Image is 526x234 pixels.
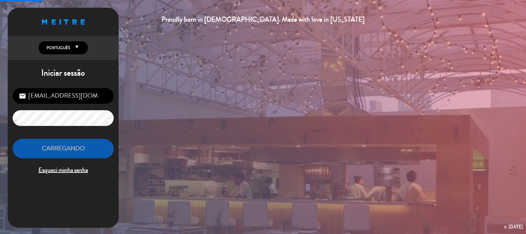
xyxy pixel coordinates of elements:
[19,115,26,122] i: lock
[13,165,114,175] span: Esqueci minha senha
[45,45,70,51] span: Português
[13,139,114,158] button: Carregando
[504,223,523,231] div: v. [DATE]
[8,68,119,78] h1: Iniciar sessão
[19,92,26,100] i: email
[13,88,114,104] input: Correio eletrônico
